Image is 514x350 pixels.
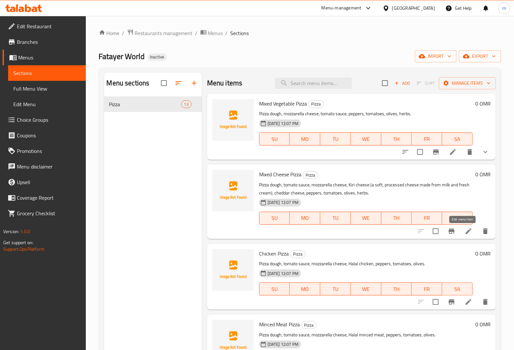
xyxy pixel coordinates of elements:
span: Select section [378,76,392,90]
span: Coupons [17,131,81,139]
a: Promotions [3,143,86,159]
img: Chicken Pizza [212,249,254,291]
button: TH [381,132,412,145]
span: [DATE] 12:07 PM [265,270,301,277]
img: Mixed Vegetable Pizza [212,99,254,141]
span: Sort sections [171,75,186,91]
div: Pizza [301,321,317,329]
span: Edit Restaurant [17,22,81,30]
button: export [459,50,501,62]
a: Sections [8,65,86,81]
span: WE [353,284,379,294]
h6: 0 OMR [475,320,491,329]
button: SU [259,132,290,145]
span: TU [323,134,348,144]
span: Pizza [301,321,316,329]
button: delete [462,144,478,160]
button: Branch-specific-item [444,223,459,239]
span: SU [262,284,287,294]
a: Edit Restaurant [3,19,86,34]
div: items [181,100,191,108]
span: Pizza [303,171,318,179]
span: Add item [392,78,413,88]
span: TH [384,213,409,223]
li: / [226,29,228,37]
a: Menu disclaimer [3,159,86,174]
a: Upsell [3,174,86,190]
button: TU [320,132,351,145]
button: delete [478,223,493,239]
span: Menus [18,54,81,61]
span: Select to update [429,295,442,309]
button: FR [412,132,442,145]
h6: 0 OMR [475,170,491,179]
span: TH [384,134,409,144]
button: delete [478,294,493,310]
li: / [122,29,125,37]
button: TU [320,212,351,225]
button: TU [320,282,351,295]
button: Branch-specific-item [428,144,444,160]
span: SA [445,284,470,294]
button: TH [381,212,412,225]
button: SU [259,212,290,225]
span: 13 [181,101,191,107]
a: Coupons [3,128,86,143]
span: Select all sections [157,76,171,90]
button: MO [290,132,320,145]
span: TH [384,284,409,294]
span: Sections [231,29,249,37]
p: Pizza dough, tomato sauce, mozzarella cheese, Kiri cheese (a soft, processed cheese made from mil... [259,181,473,197]
span: export [464,52,496,60]
button: import [415,50,456,62]
span: Mixed Cheese Pizza [259,169,301,179]
button: WE [351,282,381,295]
span: MO [292,134,318,144]
span: Select to update [413,145,427,159]
a: Full Menu View [8,81,86,96]
div: Inactive [148,53,167,61]
span: Pizza [290,250,305,258]
button: Manage items [439,77,496,89]
button: Add [392,78,413,88]
a: Grocery Checklist [3,206,86,221]
button: FR [412,212,442,225]
span: FR [414,134,440,144]
li: / [195,29,198,37]
div: Pizza13 [104,96,202,112]
span: [DATE] 12:07 PM [265,120,301,127]
span: MO [292,284,318,294]
span: WE [353,134,379,144]
a: Coverage Report [3,190,86,206]
span: 1.0.0 [20,227,30,236]
div: Pizza [308,100,324,108]
span: Choice Groups [17,116,81,124]
span: FR [414,213,440,223]
span: FR [414,284,440,294]
button: WE [351,132,381,145]
button: FR [412,282,442,295]
button: Branch-specific-item [444,294,459,310]
span: [DATE] 12:07 PM [265,199,301,206]
span: Version: [3,227,19,236]
h6: 0 OMR [475,99,491,108]
button: MO [290,212,320,225]
svg: Show Choices [481,148,489,156]
button: SU [259,282,290,295]
p: Pizza dough, mozzarella cheese, tomato sauce, peppers, tomatoes, olives, herbs. [259,110,473,118]
span: TU [323,213,348,223]
h2: Menu sections [107,78,150,88]
a: Menus [3,50,86,65]
h2: Menu items [207,78,243,88]
button: show more [478,144,493,160]
span: SU [262,134,287,144]
span: Restaurants management [135,29,193,37]
button: Add section [186,75,202,91]
span: Select to update [429,224,442,238]
span: Get support on: [3,238,33,247]
span: Mixed Vegetable Pizza [259,99,307,108]
button: sort-choices [398,144,413,160]
span: Menus [208,29,223,37]
p: Pizza dough, tomato sauce, mozzarella cheese, Halal minced meat, peppers, tomatoes, olives. [259,331,473,339]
